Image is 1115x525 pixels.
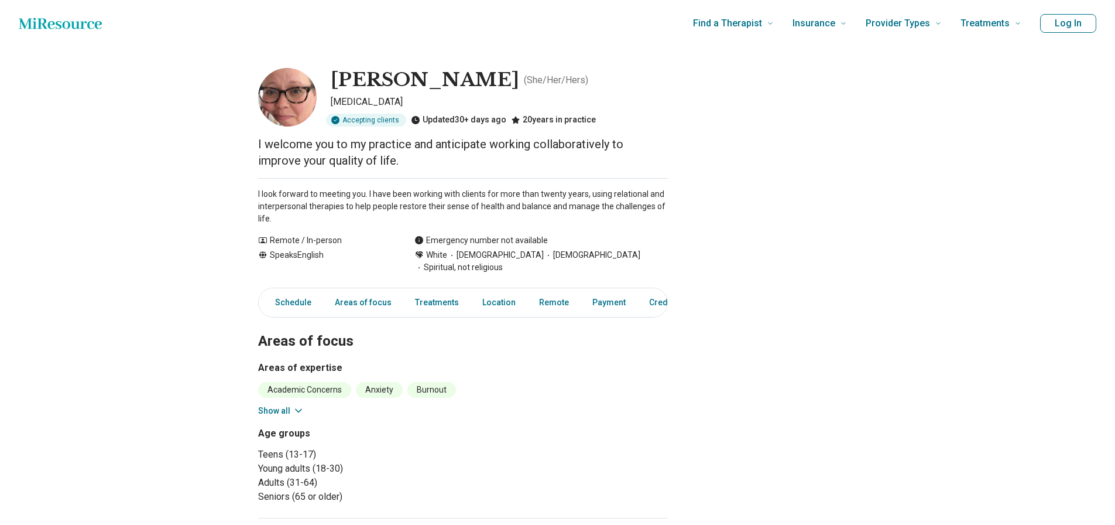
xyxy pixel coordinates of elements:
[866,15,930,32] span: Provider Types
[792,15,835,32] span: Insurance
[331,68,519,93] h1: [PERSON_NAME]
[532,291,576,315] a: Remote
[258,476,458,490] li: Adults (31-64)
[331,95,668,109] p: [MEDICAL_DATA]
[475,291,523,315] a: Location
[258,490,458,504] li: Seniors (65 or older)
[960,15,1010,32] span: Treatments
[328,291,399,315] a: Areas of focus
[642,291,701,315] a: Credentials
[258,382,351,398] li: Academic Concerns
[258,68,317,127] img: Robyn Long, Psychologist
[426,249,447,261] span: White
[326,114,406,127] div: Accepting clients
[258,234,391,247] div: Remote / In-person
[258,405,304,417] button: Show all
[511,114,596,127] div: 20 years in practice
[447,249,544,261] span: [DEMOGRAPHIC_DATA]
[585,291,633,315] a: Payment
[258,188,668,225] p: I look forward to meeting you. I have been working with clients for more than twenty years, using...
[408,291,466,315] a: Treatments
[258,136,668,169] p: I welcome you to my practice and anticipate working collaboratively to improve your quality of life.
[356,382,403,398] li: Anxiety
[258,304,668,352] h2: Areas of focus
[544,249,640,261] span: [DEMOGRAPHIC_DATA]
[407,382,456,398] li: Burnout
[258,249,391,274] div: Speaks English
[19,12,102,35] a: Home page
[261,291,318,315] a: Schedule
[411,114,506,127] div: Updated 30+ days ago
[693,15,762,32] span: Find a Therapist
[1040,14,1096,33] button: Log In
[258,448,458,462] li: Teens (13-17)
[258,427,458,441] h3: Age groups
[258,361,668,375] h3: Areas of expertise
[258,462,458,476] li: Young adults (18-30)
[414,234,548,247] div: Emergency number not available
[524,73,588,87] p: ( She/Her/Hers )
[414,261,503,274] span: Spiritual, not religious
